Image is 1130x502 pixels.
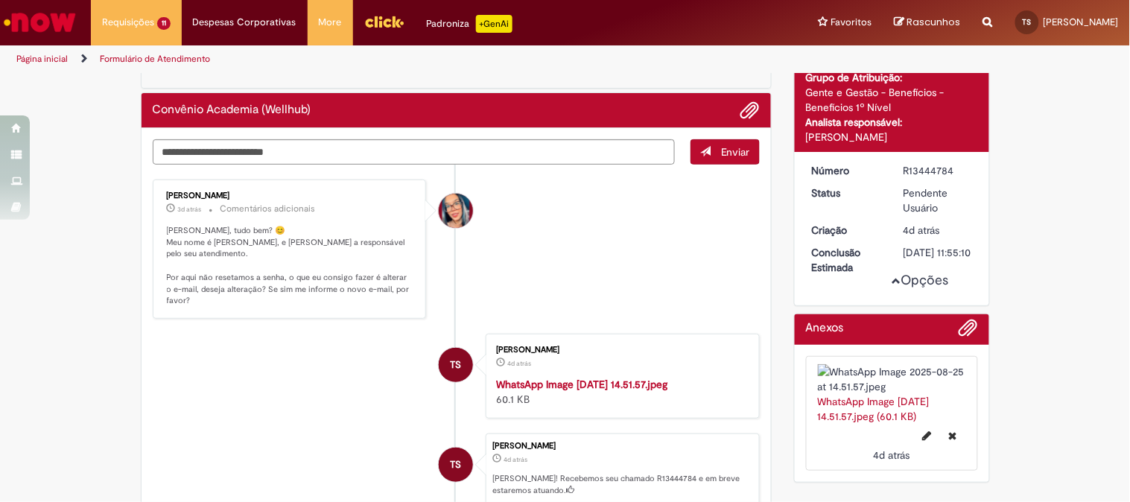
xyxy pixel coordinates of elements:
dt: Criação [801,223,892,238]
p: +GenAi [476,15,512,33]
textarea: Digite sua mensagem aqui... [153,139,676,165]
span: 3d atrás [178,205,202,214]
div: Gente e Gestão - Benefícios - Benefícios 1º Nível [806,85,978,115]
span: 4d atrás [874,448,910,462]
div: 60.1 KB [496,377,744,407]
div: 25/08/2025 14:55:05 [904,223,973,238]
div: [DATE] 11:55:10 [904,245,973,260]
span: Despesas Corporativas [193,15,296,30]
img: ServiceNow [1,7,78,37]
div: [PERSON_NAME] [492,442,752,451]
span: [PERSON_NAME] [1044,16,1119,28]
span: 4d atrás [504,455,527,464]
time: 26/08/2025 08:22:53 [178,205,202,214]
span: Enviar [721,145,750,159]
div: Padroniza [427,15,512,33]
dt: Status [801,185,892,200]
div: [PERSON_NAME] [496,346,744,355]
a: WhatsApp Image [DATE] 14.51.57.jpeg (60.1 KB) [818,395,930,423]
span: TS [451,447,462,483]
span: More [319,15,342,30]
div: Maira Priscila Da Silva Arnaldo [439,194,473,228]
span: TS [1023,17,1032,27]
div: Grupo de Atribuição: [806,70,978,85]
div: Analista responsável: [806,115,978,130]
a: Rascunhos [895,16,961,30]
button: Adicionar anexos [959,318,978,345]
div: [PERSON_NAME] [806,130,978,144]
a: WhatsApp Image [DATE] 14.51.57.jpeg [496,378,667,391]
span: Favoritos [831,15,872,30]
dt: Número [801,163,892,178]
p: [PERSON_NAME]! Recebemos seu chamado R13444784 e em breve estaremos atuando. [492,473,752,496]
h2: Convênio Academia (Wellhub) Histórico de tíquete [153,104,311,117]
a: Formulário de Atendimento [100,53,210,65]
button: Editar nome de arquivo WhatsApp Image 2025-08-25 at 14.51.57.jpeg [914,424,941,448]
button: Enviar [691,139,760,165]
div: R13444784 [904,163,973,178]
time: 25/08/2025 14:55:01 [874,448,910,462]
ul: Trilhas de página [11,45,742,73]
span: 4d atrás [904,223,940,237]
img: WhatsApp Image 2025-08-25 at 14.51.57.jpeg [818,364,966,394]
time: 25/08/2025 14:55:05 [904,223,940,237]
span: 4d atrás [507,359,531,368]
div: Thayna Oliveira Da Silva [439,448,473,482]
div: Pendente Usuário [904,185,973,215]
dt: Conclusão Estimada [801,245,892,275]
a: Página inicial [16,53,68,65]
button: Adicionar anexos [740,101,760,120]
img: click_logo_yellow_360x200.png [364,10,404,33]
div: Thayna Oliveira Da Silva [439,348,473,382]
span: TS [451,347,462,383]
span: 11 [157,17,171,30]
div: [PERSON_NAME] [167,191,415,200]
time: 25/08/2025 14:55:05 [504,455,527,464]
span: Rascunhos [907,15,961,29]
p: [PERSON_NAME], tudo bem? 😊 Meu nome é [PERSON_NAME], e [PERSON_NAME] a responsável pelo seu atend... [167,225,415,307]
time: 25/08/2025 14:55:01 [507,359,531,368]
small: Comentários adicionais [220,203,316,215]
span: Requisições [102,15,154,30]
h2: Anexos [806,322,844,335]
button: Excluir WhatsApp Image 2025-08-25 at 14.51.57.jpeg [940,424,966,448]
